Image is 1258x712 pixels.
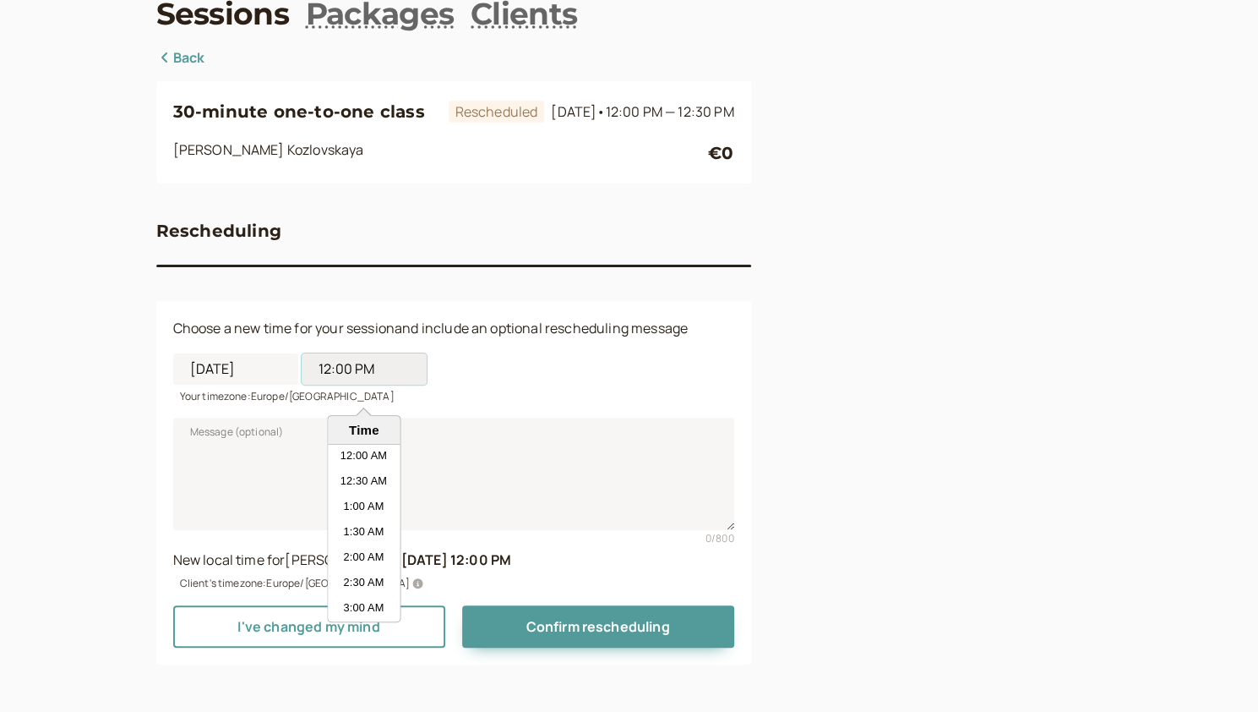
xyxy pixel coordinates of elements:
h3: Rescheduling [156,217,281,244]
input: Start date [173,353,298,385]
iframe: Chat Widget [1174,631,1258,712]
div: Time [332,423,395,437]
li: 2:00 AM [328,546,400,572]
span: 12:00 PM — 12:30 PM [605,102,733,121]
p: Choose a new time for your session and include an optional rescheduling message [173,318,734,340]
li: 2:30 AM [328,572,400,597]
div: Your timezone: Europe/[GEOGRAPHIC_DATA] [173,385,734,404]
div: [PERSON_NAME] Kozlovskaya [173,140,709,167]
li: 12:00 AM [328,445,400,470]
li: 3:00 AM [328,597,400,622]
span: • [596,102,605,121]
textarea: Message (optional) [173,418,734,529]
b: [DATE] 12:00 PM [401,550,511,569]
div: Client's timezone: Europe/[GEOGRAPHIC_DATA] [173,572,734,591]
div: New local time for [PERSON_NAME] : [173,550,734,572]
li: 1:00 AM [328,496,400,521]
input: 12:00 AM [302,353,427,385]
li: 12:30 AM [328,470,400,496]
h3: 30-minute one-to-one class [173,98,442,125]
ul: Time [328,445,400,622]
a: Back [156,47,205,69]
span: Message (optional) [190,424,284,441]
span: Confirm rescheduling [526,617,669,636]
div: Choose Time [327,415,400,622]
a: I've changed my mind [173,605,445,648]
button: Confirm rescheduling [462,605,734,648]
li: 1:30 AM [328,521,400,546]
span: Rescheduled [449,101,545,123]
div: €0 [708,140,733,167]
span: [DATE] [551,102,733,121]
